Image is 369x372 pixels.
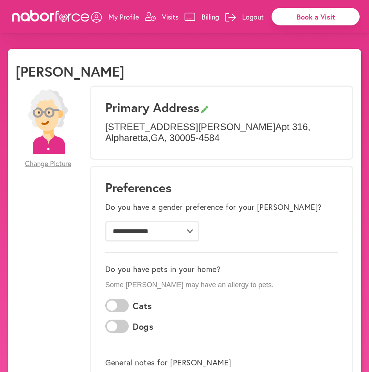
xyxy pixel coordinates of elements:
[105,265,221,274] label: Do you have pets in your home?
[145,5,178,29] a: Visits
[91,5,139,29] a: My Profile
[16,63,124,80] h1: [PERSON_NAME]
[272,8,360,25] div: Book a Visit
[242,12,264,21] p: Logout
[105,202,322,212] label: Do you have a gender preference for your [PERSON_NAME]?
[16,89,80,154] img: efc20bcf08b0dac87679abea64c1faab.png
[105,358,231,367] label: General notes for [PERSON_NAME]
[105,100,338,115] h3: Primary Address
[105,122,338,144] p: [STREET_ADDRESS][PERSON_NAME] Apt 316 , Alpharetta , GA , 30005-4584
[25,159,71,168] span: Change Picture
[202,12,219,21] p: Billing
[105,281,338,290] p: Some [PERSON_NAME] may have an allergy to pets.
[225,5,264,29] a: Logout
[133,322,153,332] label: Dogs
[133,301,152,311] label: Cats
[105,180,338,195] h1: Preferences
[108,12,139,21] p: My Profile
[184,5,219,29] a: Billing
[162,12,178,21] p: Visits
